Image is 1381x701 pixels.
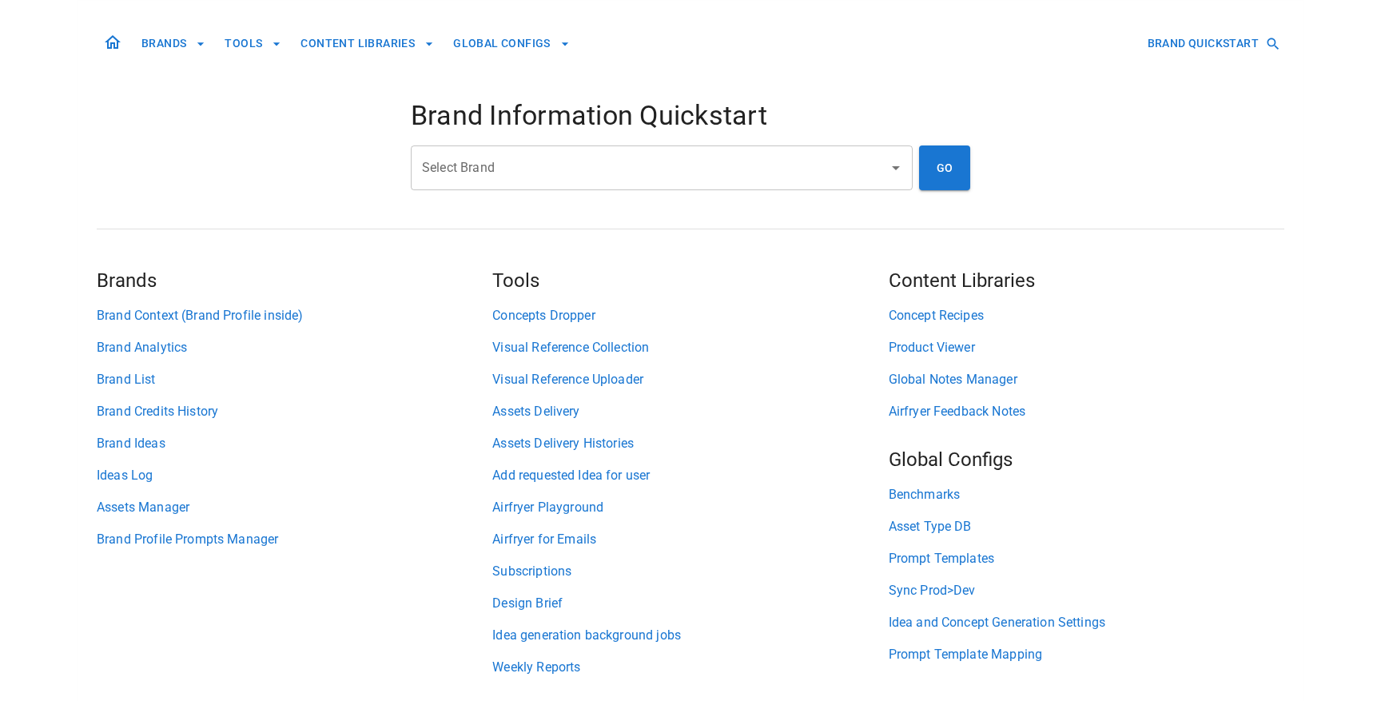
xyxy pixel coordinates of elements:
[492,402,888,421] a: Assets Delivery
[492,562,888,581] a: Subscriptions
[447,29,576,58] button: GLOBAL CONFIGS
[97,402,492,421] a: Brand Credits History
[889,370,1284,389] a: Global Notes Manager
[97,530,492,549] a: Brand Profile Prompts Manager
[889,613,1284,632] a: Idea and Concept Generation Settings
[492,370,888,389] a: Visual Reference Uploader
[889,338,1284,357] a: Product Viewer
[1141,29,1284,58] button: BRAND QUICKSTART
[885,157,907,179] button: Open
[889,268,1284,293] h5: Content Libraries
[492,658,888,677] a: Weekly Reports
[889,306,1284,325] a: Concept Recipes
[97,434,492,453] a: Brand Ideas
[97,498,492,517] a: Assets Manager
[97,268,492,293] h5: Brands
[411,99,970,133] h4: Brand Information Quickstart
[889,645,1284,664] a: Prompt Template Mapping
[294,29,440,58] button: CONTENT LIBRARIES
[218,29,288,58] button: TOOLS
[919,145,970,190] button: GO
[492,434,888,453] a: Assets Delivery Histories
[492,530,888,549] a: Airfryer for Emails
[135,29,212,58] button: BRANDS
[492,268,888,293] h5: Tools
[492,306,888,325] a: Concepts Dropper
[889,402,1284,421] a: Airfryer Feedback Notes
[889,549,1284,568] a: Prompt Templates
[889,517,1284,536] a: Asset Type DB
[889,485,1284,504] a: Benchmarks
[492,338,888,357] a: Visual Reference Collection
[492,626,888,645] a: Idea generation background jobs
[889,581,1284,600] a: Sync Prod>Dev
[492,594,888,613] a: Design Brief
[97,306,492,325] a: Brand Context (Brand Profile inside)
[97,338,492,357] a: Brand Analytics
[492,498,888,517] a: Airfryer Playground
[97,370,492,389] a: Brand List
[97,466,492,485] a: Ideas Log
[492,466,888,485] a: Add requested Idea for user
[889,447,1284,472] h5: Global Configs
